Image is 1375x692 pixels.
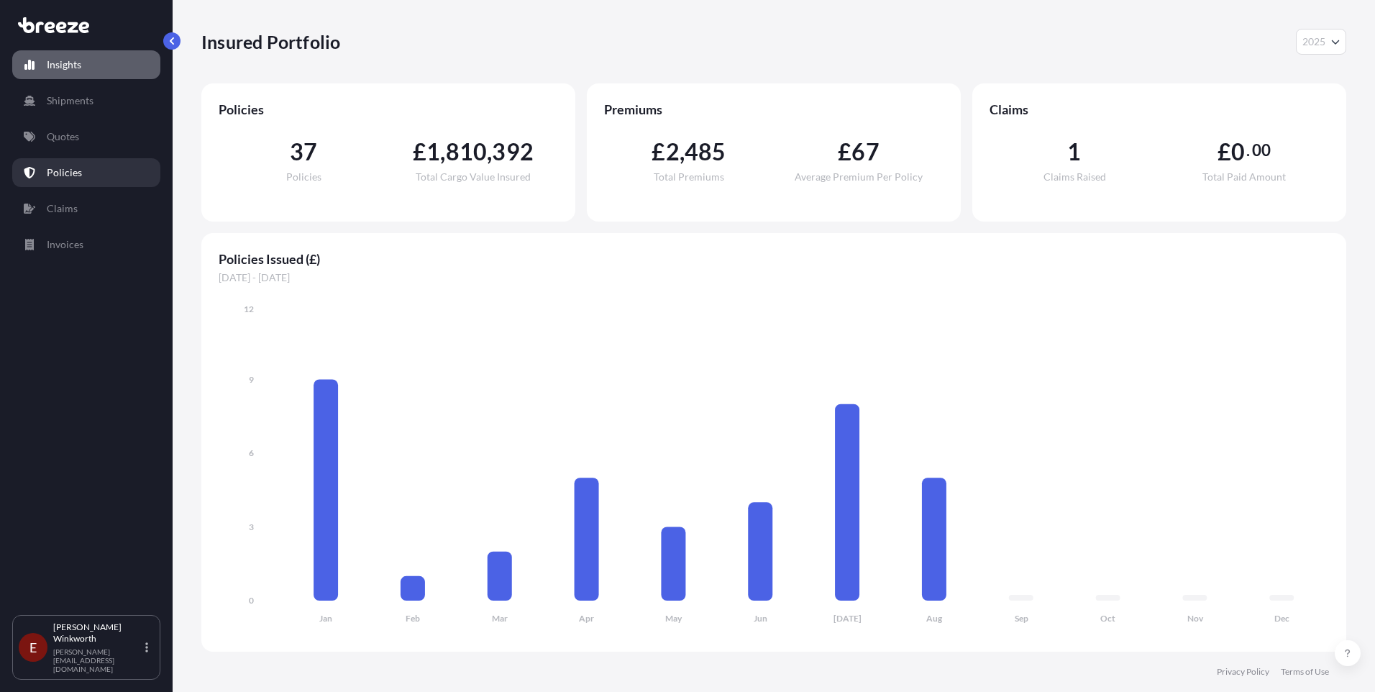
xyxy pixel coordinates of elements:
a: Shipments [12,86,160,115]
span: 1 [426,140,440,163]
p: Quotes [47,129,79,144]
tspan: 0 [249,595,254,606]
span: Average Premium Per Policy [795,172,923,182]
tspan: Jan [319,613,332,624]
span: Policies [286,172,321,182]
span: Claims Raised [1043,172,1106,182]
span: 485 [685,140,726,163]
tspan: Oct [1100,613,1115,624]
span: 0 [1231,140,1245,163]
a: Policies [12,158,160,187]
span: £ [652,140,665,163]
span: Claims [990,101,1329,118]
span: Policies [219,101,558,118]
tspan: Sep [1015,613,1028,624]
a: Insights [12,50,160,79]
tspan: Nov [1187,613,1204,624]
span: 00 [1252,145,1271,156]
tspan: 12 [244,304,254,314]
span: E [29,640,37,655]
tspan: Jun [754,613,767,624]
span: . [1246,145,1250,156]
span: 392 [492,140,534,163]
tspan: May [665,613,682,624]
span: Premiums [604,101,944,118]
span: , [440,140,445,163]
span: Total Paid Amount [1202,172,1286,182]
span: 2025 [1302,35,1325,49]
span: , [680,140,685,163]
button: Year Selector [1296,29,1346,55]
p: Shipments [47,94,93,108]
span: Total Premiums [654,172,724,182]
span: 1 [1067,140,1081,163]
a: Privacy Policy [1217,666,1269,678]
span: 37 [290,140,317,163]
span: , [487,140,492,163]
p: [PERSON_NAME] Winkworth [53,622,142,645]
tspan: Feb [406,613,420,624]
tspan: 3 [249,522,254,532]
p: [PERSON_NAME][EMAIL_ADDRESS][DOMAIN_NAME] [53,647,142,673]
a: Invoices [12,230,160,259]
p: Insights [47,58,81,72]
span: £ [413,140,426,163]
p: Insured Portfolio [201,30,340,53]
a: Terms of Use [1281,666,1329,678]
span: 2 [666,140,680,163]
p: Policies [47,165,82,180]
tspan: Apr [579,613,594,624]
a: Quotes [12,122,160,151]
tspan: Mar [492,613,508,624]
span: [DATE] - [DATE] [219,270,1329,285]
p: Claims [47,201,78,216]
span: Policies Issued (£) [219,250,1329,268]
tspan: 6 [249,447,254,458]
span: 810 [446,140,488,163]
tspan: Aug [926,613,943,624]
span: 67 [851,140,879,163]
a: Claims [12,194,160,223]
tspan: Dec [1274,613,1289,624]
span: £ [1218,140,1231,163]
span: Total Cargo Value Insured [416,172,531,182]
span: £ [838,140,851,163]
tspan: [DATE] [833,613,862,624]
p: Invoices [47,237,83,252]
tspan: 9 [249,374,254,385]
